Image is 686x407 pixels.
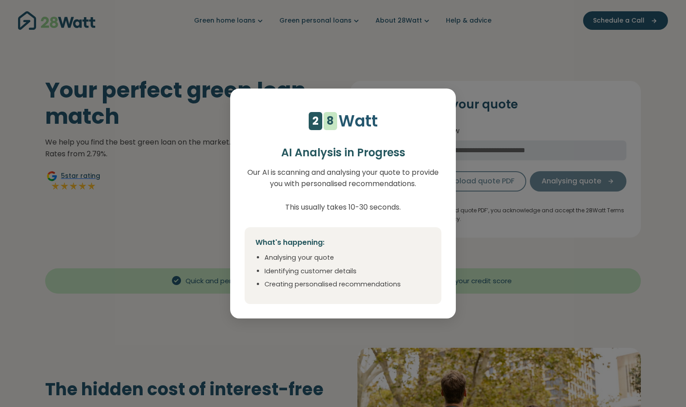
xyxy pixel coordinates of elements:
[264,280,431,290] li: Creating personalised recommendations
[264,253,431,263] li: Analysing your quote
[255,238,431,248] h4: What's happening:
[245,146,441,159] h2: AI Analysis in Progress
[312,112,319,130] div: 2
[338,108,378,134] p: Watt
[245,167,441,213] p: Our AI is scanning and analysing your quote to provide you with personalised recommendations. Thi...
[327,112,334,130] div: 8
[264,267,431,276] li: Identifying customer details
